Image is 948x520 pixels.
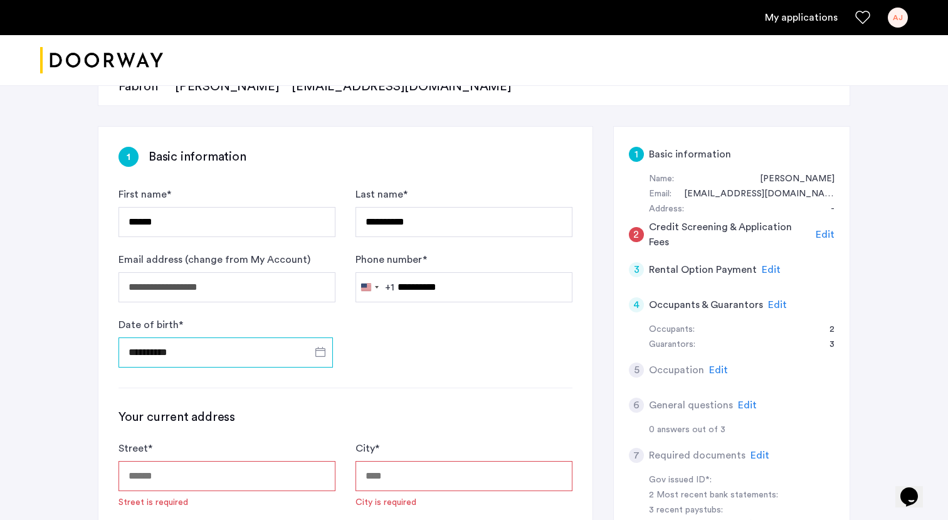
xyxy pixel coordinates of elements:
span: Edit [738,400,757,410]
label: Street * [118,441,152,456]
h5: General questions [649,398,733,413]
div: 3 recent paystubs: [649,503,807,518]
a: Cazamio logo [40,37,163,84]
div: arashkj@icloud.com [671,187,835,202]
span: Edit [709,365,728,375]
div: 1 [118,147,139,167]
h5: Occupation [649,363,704,378]
div: [EMAIL_ADDRESS][DOMAIN_NAME] [292,78,524,95]
h5: Credit Screening & Application Fees [649,220,811,250]
div: Fabron [118,78,162,95]
div: 3 [817,337,835,353]
div: 5 [629,363,644,378]
div: AJ [888,8,908,28]
div: 2 [817,322,835,337]
span: Edit [768,300,787,310]
div: 0 answers out of 3 [649,423,835,438]
div: Occupants: [649,322,695,337]
div: 2 [629,227,644,242]
div: Email: [649,187,671,202]
h3: Basic information [149,148,246,166]
h5: Occupants & Guarantors [649,297,763,312]
iframe: chat widget [895,470,935,507]
label: First name * [118,187,171,202]
a: Favorites [855,10,870,25]
button: Open calendar [313,344,328,359]
div: +1 [385,280,394,295]
label: Phone number * [355,252,427,267]
div: Gov issued ID*: [649,473,807,488]
span: City is required [355,496,572,509]
button: Selected country [356,273,394,302]
img: logo [40,37,163,84]
div: 1 [629,147,644,162]
div: 4 [629,297,644,312]
h5: Required documents [649,448,745,463]
h3: Your current address [118,408,572,426]
a: My application [765,10,838,25]
span: Street is required [118,496,335,509]
h5: Basic information [649,147,731,162]
span: Edit [750,450,769,460]
div: 3 [629,262,644,277]
div: 6 [629,398,644,413]
div: - [818,202,835,217]
div: 7 [629,448,644,463]
h5: Rental Option Payment [649,262,757,277]
div: Address: [649,202,684,217]
span: Edit [762,265,781,275]
div: [PERSON_NAME] [175,78,279,95]
div: 2 Most recent bank statements: [649,488,807,503]
label: Last name * [355,187,408,202]
div: Guarantors: [649,337,695,353]
div: Arashk Jamaleddin [747,172,835,187]
span: Edit [816,230,835,240]
label: City * [355,441,379,456]
label: Date of birth * [118,317,183,332]
label: Email address (change from My Account) [118,252,310,267]
div: Name: [649,172,674,187]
